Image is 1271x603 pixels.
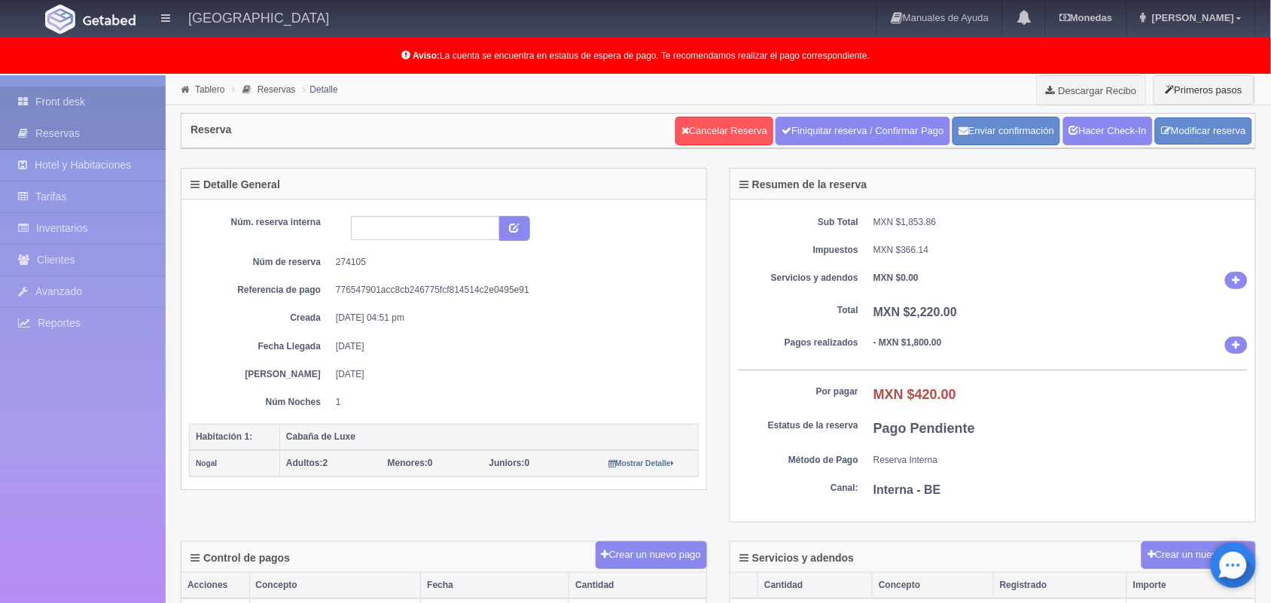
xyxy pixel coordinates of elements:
dt: Por pagar [738,385,858,398]
h4: Reserva [190,124,232,136]
button: Crear un nuevo cargo [1141,541,1256,569]
th: Fecha [421,573,569,598]
b: Habitación 1: [196,431,252,442]
dd: 1 [336,396,687,409]
th: Cantidad [569,573,706,598]
a: Descargar Recibo [1038,75,1145,105]
th: Registrado [994,573,1127,598]
dt: Pagos realizados [738,337,858,349]
dd: Reserva Interna [873,454,1248,467]
dt: Estatus de la reserva [738,419,858,432]
b: - MXN $1,800.00 [873,337,942,348]
button: Enviar confirmación [952,117,1060,145]
button: Primeros pasos [1154,75,1254,105]
dt: [PERSON_NAME] [200,368,321,381]
dt: Canal: [738,482,858,495]
button: Crear un nuevo pago [596,541,707,569]
a: Cancelar Reserva [675,117,773,145]
b: Aviso: [413,50,440,61]
th: Cabaña de Luxe [280,424,699,450]
dd: MXN $1,853.86 [873,216,1248,229]
dt: Núm de reserva [200,256,321,269]
th: Acciones [181,573,249,598]
strong: Menores: [388,458,428,468]
dd: 776547901acc8cb246775fcf814514c2e0495e91 [336,284,687,297]
th: Importe [1127,573,1255,598]
h4: Servicios y adendos [739,553,854,564]
h4: [GEOGRAPHIC_DATA] [188,8,329,26]
a: Hacer Check-In [1063,117,1153,145]
dd: [DATE] [336,340,687,353]
dt: Total [738,304,858,317]
dt: Método de Pago [738,454,858,467]
dd: MXN $366.14 [873,244,1248,257]
small: Mostrar Detalle [608,459,674,467]
a: Tablero [195,84,224,95]
li: Detalle [300,82,342,96]
h4: Resumen de la reserva [739,179,867,190]
dt: Sub Total [738,216,858,229]
small: Nogal [196,459,217,467]
b: MXN $0.00 [873,273,919,283]
b: Monedas [1059,12,1112,23]
strong: Juniors: [489,458,525,468]
dt: Fecha Llegada [200,340,321,353]
th: Concepto [873,573,994,598]
dt: Servicios y adendos [738,272,858,285]
dt: Creada [200,312,321,324]
span: 2 [286,458,328,468]
a: Modificar reserva [1155,117,1252,145]
span: [PERSON_NAME] [1148,12,1234,23]
dd: 274105 [336,256,687,269]
dd: [DATE] [336,368,687,381]
h4: Detalle General [190,179,280,190]
dt: Núm. reserva interna [200,216,321,229]
b: Pago Pendiente [873,421,975,436]
b: MXN $2,220.00 [873,306,957,318]
a: Reservas [258,84,296,95]
b: MXN $420.00 [873,387,956,402]
dd: [DATE] 04:51 pm [336,312,687,324]
dt: Impuestos [738,244,858,257]
a: Finiquitar reserva / Confirmar Pago [776,117,949,145]
a: Mostrar Detalle [608,458,674,468]
strong: Adultos: [286,458,323,468]
b: Interna - BE [873,483,941,496]
dt: Referencia de pago [200,284,321,297]
dt: Núm Noches [200,396,321,409]
th: Concepto [249,573,421,598]
img: Getabed [45,5,75,34]
img: Getabed [83,14,136,26]
th: Cantidad [758,573,873,598]
span: 0 [388,458,433,468]
span: 0 [489,458,530,468]
h4: Control de pagos [190,553,290,564]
